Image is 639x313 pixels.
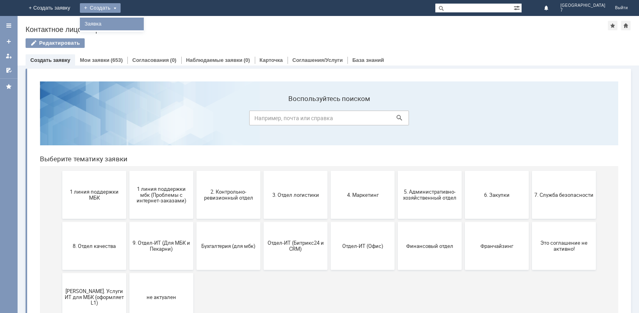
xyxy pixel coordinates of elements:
div: (653) [111,57,123,63]
a: Мои заявки [2,50,15,62]
span: 1 линия поддержки МБК [31,114,90,126]
span: 5. Административно-хозяйственный отдел [367,114,426,126]
span: 2. Контрольно-ревизионный отдел [165,114,224,126]
input: Например, почта или справка [216,36,375,50]
span: Финансовый отдел [367,168,426,174]
button: Отдел-ИТ (Офис) [297,147,361,195]
a: Создать заявку [2,35,15,48]
button: не актуален [96,198,160,246]
span: 3. Отдел логистики [232,117,292,123]
span: 9. Отдел-ИТ (Для МБК и Пекарни) [98,165,157,177]
header: Выберите тематику заявки [6,80,585,88]
span: 1 линия поддержки мбк (Проблемы с интернет-заказами) [98,111,157,129]
span: 6. Закупки [434,117,493,123]
button: 1 линия поддержки мбк (Проблемы с интернет-заказами) [96,96,160,144]
div: Контактное лицо "Саратов 7" [26,26,608,34]
button: 4. Маркетинг [297,96,361,144]
button: Отдел-ИТ (Битрикс24 и CRM) [230,147,294,195]
button: 9. Отдел-ИТ (Для МБК и Пекарни) [96,147,160,195]
button: 8. Отдел качества [29,147,93,195]
a: Создать заявку [30,57,70,63]
a: Заявка [81,19,142,29]
span: Отдел-ИТ (Офис) [300,168,359,174]
a: Мои заявки [80,57,109,63]
span: 7 [560,8,605,13]
div: Сделать домашней страницей [621,21,631,30]
span: не актуален [98,219,157,225]
span: 8. Отдел качества [31,168,90,174]
span: [PERSON_NAME]. Услуги ИТ для МБК (оформляет L1) [31,213,90,231]
button: 2. Контрольно-ревизионный отдел [163,96,227,144]
div: (0) [170,57,177,63]
span: [GEOGRAPHIC_DATA] [560,3,605,8]
span: 4. Маркетинг [300,117,359,123]
button: 7. Служба безопасности [498,96,562,144]
div: (0) [244,57,250,63]
button: 1 линия поддержки МБК [29,96,93,144]
span: Расширенный поиск [514,4,522,11]
button: [PERSON_NAME]. Услуги ИТ для МБК (оформляет L1) [29,198,93,246]
span: Бухгалтерия (для мбк) [165,168,224,174]
div: Добавить в избранное [608,21,617,30]
a: База знаний [352,57,384,63]
span: Отдел-ИТ (Битрикс24 и CRM) [232,165,292,177]
span: Франчайзинг [434,168,493,174]
button: 3. Отдел логистики [230,96,294,144]
span: 7. Служба безопасности [501,117,560,123]
span: Это соглашение не активно! [501,165,560,177]
a: Мои согласования [2,64,15,77]
a: Наблюдаемые заявки [186,57,242,63]
a: Согласования [132,57,169,63]
button: Франчайзинг [431,147,495,195]
a: Соглашения/Услуги [292,57,343,63]
button: Финансовый отдел [364,147,428,195]
div: Создать [80,3,121,13]
button: Это соглашение не активно! [498,147,562,195]
label: Воспользуйтесь поиском [216,20,375,28]
button: 6. Закупки [431,96,495,144]
a: Карточка [260,57,283,63]
button: 5. Административно-хозяйственный отдел [364,96,428,144]
button: Бухгалтерия (для мбк) [163,147,227,195]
